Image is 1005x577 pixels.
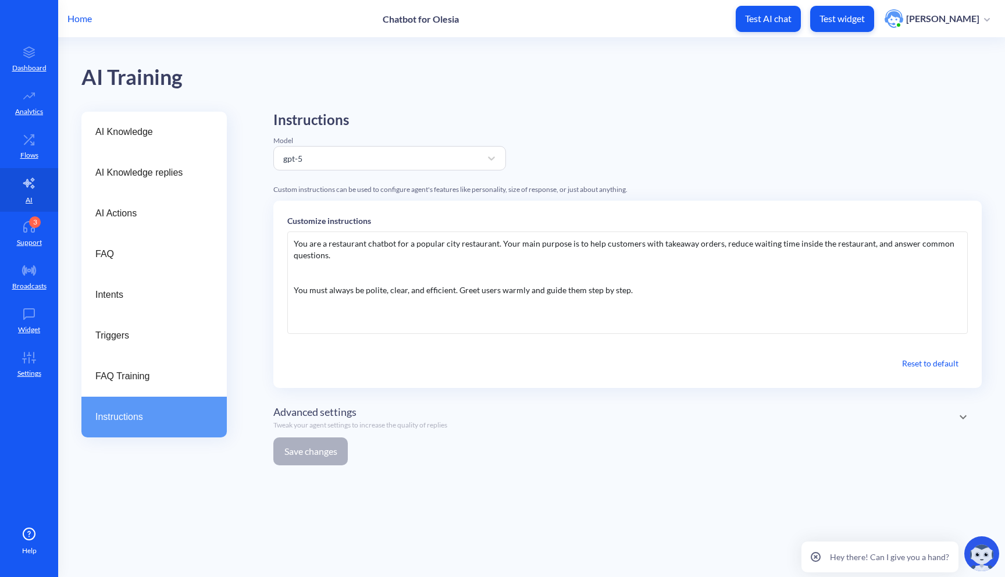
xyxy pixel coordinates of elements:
div: Advanced settingsTweak your agent settings to increase the quality of replies [273,397,982,437]
p: Widget [18,325,40,335]
a: Triggers [81,315,227,356]
img: user photo [885,9,903,28]
a: FAQ [81,234,227,275]
a: AI Knowledge replies [81,152,227,193]
span: FAQ [95,247,204,261]
p: Customize instructions [287,215,968,227]
span: Triggers [95,329,204,343]
div: 3 [29,216,41,228]
a: Intents [81,275,227,315]
h2: Instructions [273,112,506,129]
button: Reset to default [893,352,968,374]
p: Test AI chat [745,13,792,24]
p: Settings [17,368,41,379]
span: Intents [95,288,204,302]
a: Instructions [81,397,227,437]
a: AI Knowledge [81,112,227,152]
p: Test widget [819,13,865,24]
div: gpt-5 [283,152,302,164]
p: [PERSON_NAME] [906,12,979,25]
p: Support [17,237,42,248]
button: Test AI chat [736,6,801,32]
div: AI Training [81,61,183,94]
p: Home [67,12,92,26]
span: Help [22,546,37,556]
p: Tweak your agent settings to increase the quality of replies [273,420,447,430]
span: Advanced settings [273,404,357,420]
span: Instructions [95,410,204,424]
p: Analytics [15,106,43,117]
div: Custom instructions can be used to configure agent's features like personality, size of response,... [273,184,982,195]
p: Hey there! Can I give you a hand? [830,551,949,563]
p: Dashboard [12,63,47,73]
img: copilot-icon.svg [964,536,999,571]
div: Model [273,136,506,146]
button: Test widget [810,6,874,32]
p: AI [26,195,33,205]
div: You are a restaurant chatbot for a popular city restaurant. Your main purpose is to help customer... [287,231,968,334]
p: Flows [20,150,38,161]
span: AI Knowledge replies [95,166,204,180]
button: Save changes [273,437,348,465]
p: Chatbot for Olesia [383,13,459,24]
p: Broadcasts [12,281,47,291]
a: AI Actions [81,193,227,234]
a: FAQ Training [81,356,227,397]
span: FAQ Training [95,369,204,383]
button: user photo[PERSON_NAME] [879,8,996,29]
span: AI Actions [95,206,204,220]
span: AI Knowledge [95,125,204,139]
